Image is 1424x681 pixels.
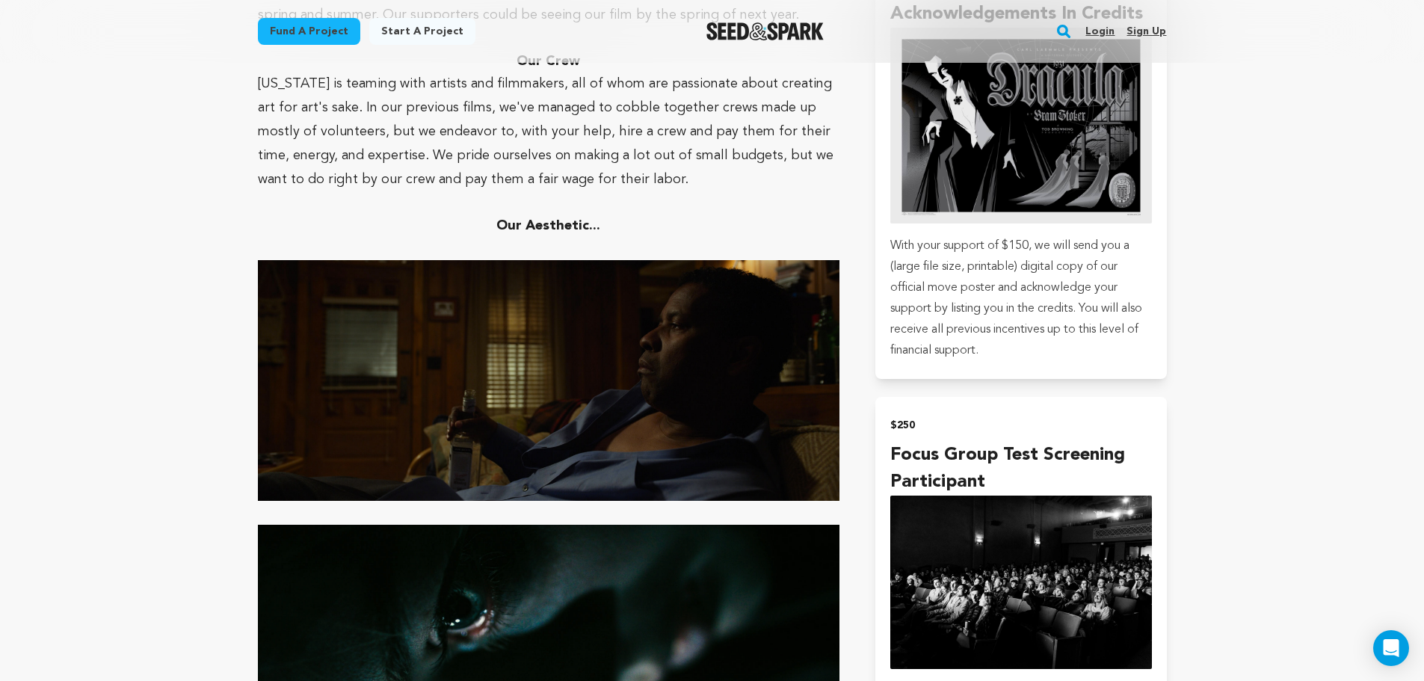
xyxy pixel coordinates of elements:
img: incentive [890,496,1151,670]
div: Open Intercom Messenger [1373,630,1409,666]
h4: Focus Group Test Screening Participant [890,442,1151,496]
a: Sign up [1126,19,1166,43]
p: With your support of $150, we will send you a (large file size, printable) digital copy of our of... [890,235,1151,361]
img: Seed&Spark Logo Dark Mode [706,22,824,40]
h2: $250 [890,415,1151,436]
img: 1755121001-IMG_3201.png [258,260,840,501]
strong: Our Aesthetic... [496,219,600,232]
a: Login [1085,19,1115,43]
p: [US_STATE] is teaming with artists and filmmakers, all of whom are passionate about creating art ... [258,72,840,191]
img: incentive [890,28,1151,224]
a: Fund a project [258,18,360,45]
strong: Our Crew [517,55,580,68]
a: Seed&Spark Homepage [706,22,824,40]
a: Start a project [369,18,475,45]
